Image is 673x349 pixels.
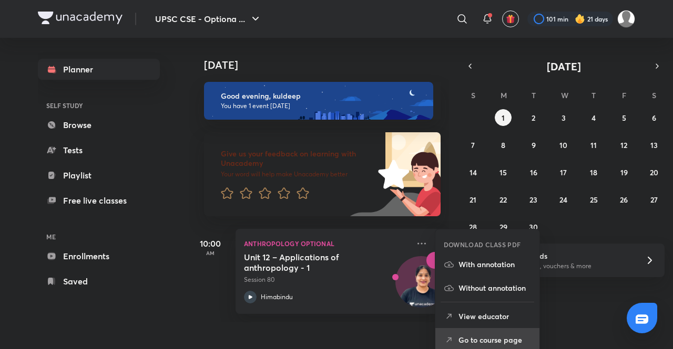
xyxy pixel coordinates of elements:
[585,191,602,208] button: September 25, 2025
[525,136,542,153] button: September 9, 2025
[444,240,521,249] h6: DOWNLOAD CLASS PDF
[465,164,482,181] button: September 14, 2025
[38,97,160,114] h6: SELF STUDY
[499,167,507,177] abbr: September 15, 2025
[585,136,602,153] button: September 11, 2025
[585,164,602,181] button: September 18, 2025
[458,311,531,322] p: View educator
[458,282,531,293] p: Without annotation
[221,170,374,178] p: Your word will help make Unacademy better
[530,167,537,177] abbr: September 16, 2025
[244,237,409,250] p: Anthropology Optional
[555,164,572,181] button: September 17, 2025
[646,109,662,126] button: September 6, 2025
[620,195,628,205] abbr: September 26, 2025
[503,261,633,271] p: Win a laptop, vouchers & more
[525,164,542,181] button: September 16, 2025
[38,246,160,267] a: Enrollments
[38,59,160,80] a: Planner
[221,102,424,110] p: You have 1 event [DATE]
[244,275,409,284] p: Session 80
[617,10,635,28] img: kuldeep Ahir
[495,191,512,208] button: September 22, 2025
[547,59,581,73] span: [DATE]
[622,113,626,123] abbr: September 5, 2025
[585,109,602,126] button: September 4, 2025
[38,165,160,186] a: Playlist
[503,250,633,261] h6: Refer friends
[622,90,626,100] abbr: Friday
[646,164,662,181] button: September 20, 2025
[244,252,375,273] h5: Unit 12 – Applications of anthropology - 1
[555,191,572,208] button: September 24, 2025
[261,292,293,302] p: Himabindu
[495,218,512,235] button: September 29, 2025
[189,250,231,256] p: AM
[495,164,512,181] button: September 15, 2025
[590,167,597,177] abbr: September 18, 2025
[532,140,536,150] abbr: September 9, 2025
[525,218,542,235] button: September 30, 2025
[616,109,633,126] button: September 5, 2025
[620,167,628,177] abbr: September 19, 2025
[396,262,446,312] img: Avatar
[616,164,633,181] button: September 19, 2025
[470,195,476,205] abbr: September 21, 2025
[342,132,441,216] img: feedback_image
[499,222,507,232] abbr: September 29, 2025
[38,140,160,161] a: Tests
[616,191,633,208] button: September 26, 2025
[555,109,572,126] button: September 3, 2025
[529,222,538,232] abbr: September 30, 2025
[204,82,433,120] img: evening
[471,140,475,150] abbr: September 7, 2025
[189,237,231,250] h5: 10:00
[590,140,597,150] abbr: September 11, 2025
[650,140,658,150] abbr: September 13, 2025
[465,218,482,235] button: September 28, 2025
[502,113,505,123] abbr: September 1, 2025
[562,113,566,123] abbr: September 3, 2025
[532,90,536,100] abbr: Tuesday
[495,109,512,126] button: September 1, 2025
[221,149,374,168] h6: Give us your feedback on learning with Unacademy
[477,59,650,73] button: [DATE]
[38,190,160,211] a: Free live classes
[458,334,531,345] p: Go to course page
[560,167,567,177] abbr: September 17, 2025
[221,91,424,101] h6: Good evening, kuldeep
[502,10,519,27] button: avatar
[616,136,633,153] button: September 12, 2025
[652,113,656,123] abbr: September 6, 2025
[471,90,475,100] abbr: Sunday
[458,259,531,270] p: With annotation
[575,14,585,24] img: streak
[559,140,567,150] abbr: September 10, 2025
[646,136,662,153] button: September 13, 2025
[525,109,542,126] button: September 2, 2025
[38,12,123,27] a: Company Logo
[646,191,662,208] button: September 27, 2025
[501,140,505,150] abbr: September 8, 2025
[525,191,542,208] button: September 23, 2025
[470,167,477,177] abbr: September 14, 2025
[555,136,572,153] button: September 10, 2025
[592,113,596,123] abbr: September 4, 2025
[465,191,482,208] button: September 21, 2025
[149,8,268,29] button: UPSC CSE - Optiona ...
[38,114,160,135] a: Browse
[38,228,160,246] h6: ME
[561,90,568,100] abbr: Wednesday
[650,167,658,177] abbr: September 20, 2025
[469,222,477,232] abbr: September 28, 2025
[465,136,482,153] button: September 7, 2025
[38,271,160,292] a: Saved
[506,14,515,24] img: avatar
[501,90,507,100] abbr: Monday
[652,90,656,100] abbr: Saturday
[529,195,537,205] abbr: September 23, 2025
[532,113,535,123] abbr: September 2, 2025
[495,136,512,153] button: September 8, 2025
[592,90,596,100] abbr: Thursday
[38,12,123,24] img: Company Logo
